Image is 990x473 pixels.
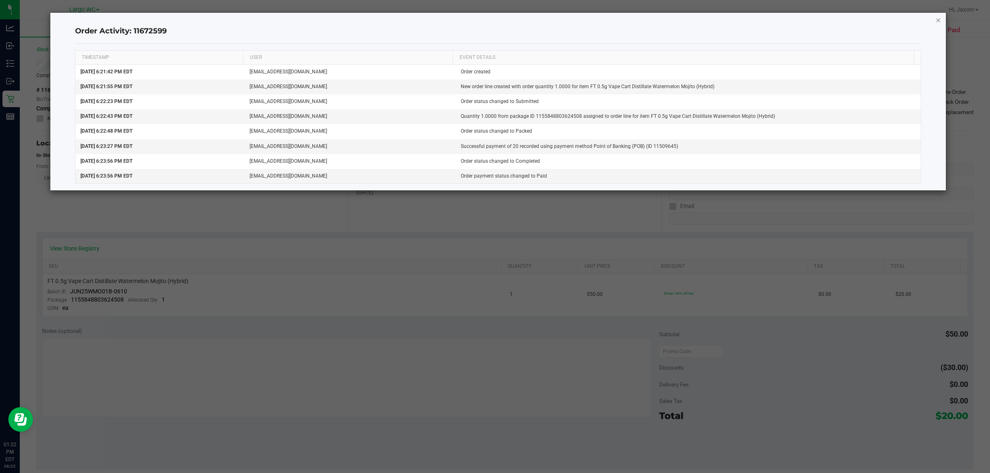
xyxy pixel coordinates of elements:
span: [DATE] 6:23:56 PM EDT [80,158,132,164]
td: Order payment status changed to Paid [456,169,921,183]
td: Order created [456,65,921,80]
th: TIMESTAMP [75,51,243,65]
td: Order status changed to Submitted [456,94,921,109]
span: [DATE] 6:22:43 PM EDT [80,113,132,119]
iframe: Resource center [8,407,33,432]
td: [EMAIL_ADDRESS][DOMAIN_NAME] [245,124,456,139]
span: [DATE] 6:21:55 PM EDT [80,84,132,89]
span: [DATE] 6:22:23 PM EDT [80,98,132,104]
td: New order line created with order quantity 1.0000 for item FT 0.5g Vape Cart Distillate Watermelo... [456,80,921,94]
td: [EMAIL_ADDRESS][DOMAIN_NAME] [245,139,456,154]
span: [DATE] 6:22:48 PM EDT [80,128,132,134]
td: [EMAIL_ADDRESS][DOMAIN_NAME] [245,65,456,80]
td: [EMAIL_ADDRESS][DOMAIN_NAME] [245,169,456,183]
th: USER [243,51,453,65]
td: [EMAIL_ADDRESS][DOMAIN_NAME] [245,94,456,109]
td: [EMAIL_ADDRESS][DOMAIN_NAME] [245,154,456,169]
span: [DATE] 6:23:27 PM EDT [80,143,132,149]
h4: Order Activity: 11672599 [75,26,922,37]
td: Quantity 1.0000 from package ID 1155848803624508 assigned to order line for item FT 0.5g Vape Car... [456,109,921,124]
td: Order status changed to Packed [456,124,921,139]
td: Order status changed to Completed [456,154,921,169]
span: [DATE] 6:21:42 PM EDT [80,69,132,75]
th: EVENT DETAILS [453,51,914,65]
td: [EMAIL_ADDRESS][DOMAIN_NAME] [245,109,456,124]
td: [EMAIL_ADDRESS][DOMAIN_NAME] [245,80,456,94]
span: [DATE] 6:23:56 PM EDT [80,173,132,179]
td: Successful payment of 20 recorded using payment method Point of Banking (POB) (ID 11509645) [456,139,921,154]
